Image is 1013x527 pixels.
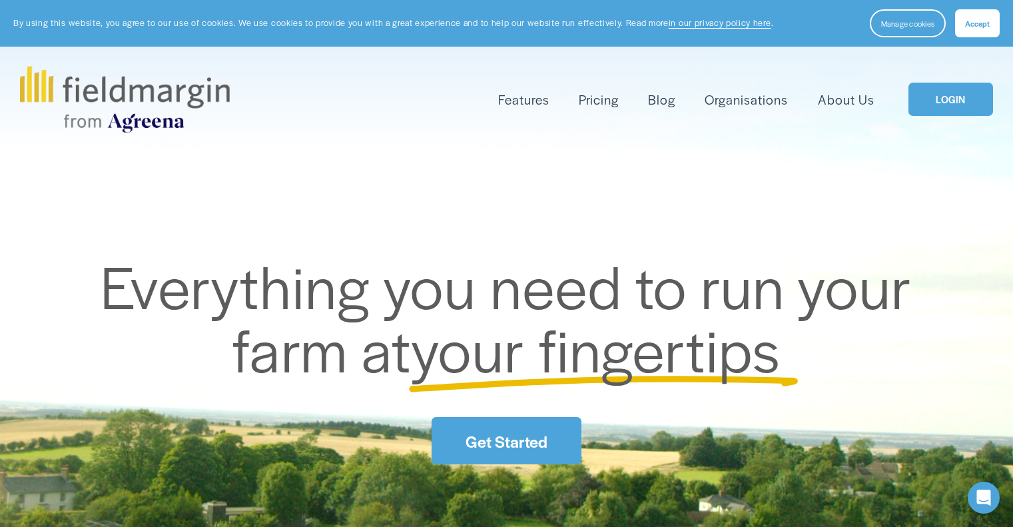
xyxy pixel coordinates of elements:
[669,17,771,29] a: in our privacy policy here
[965,18,990,29] span: Accept
[13,17,773,29] p: By using this website, you agree to our use of cookies. We use cookies to provide you with a grea...
[908,83,992,117] a: LOGIN
[955,9,1000,37] button: Accept
[411,306,781,390] span: your fingertips
[881,18,934,29] span: Manage cookies
[818,89,874,111] a: About Us
[498,90,549,109] span: Features
[705,89,788,111] a: Organisations
[432,417,581,464] a: Get Started
[20,66,229,133] img: fieldmargin.com
[648,89,675,111] a: Blog
[870,9,946,37] button: Manage cookies
[498,89,549,111] a: folder dropdown
[579,89,619,111] a: Pricing
[101,243,926,390] span: Everything you need to run your farm at
[968,482,1000,514] div: Open Intercom Messenger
